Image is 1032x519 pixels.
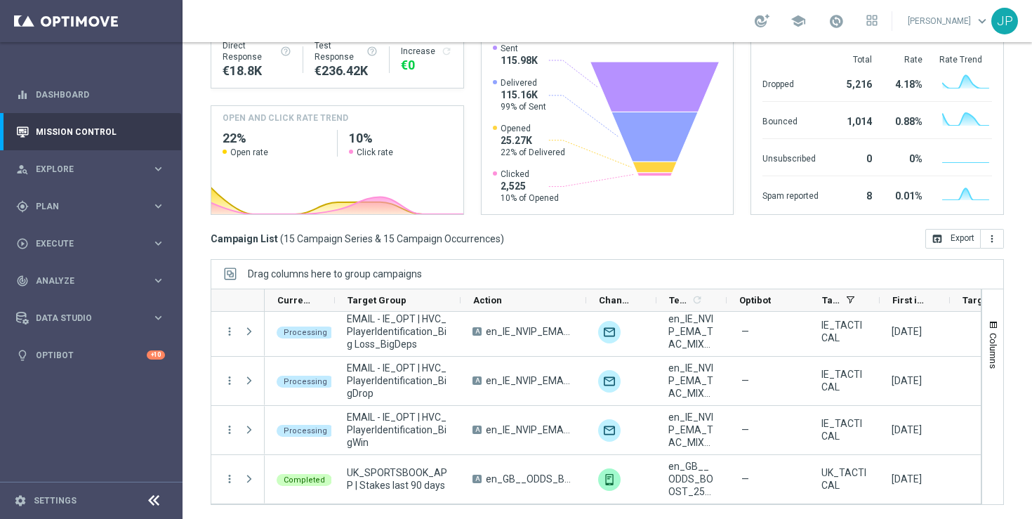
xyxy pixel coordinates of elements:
span: Click rate [357,147,393,158]
button: more_vert [223,473,236,485]
span: Tags [822,295,840,306]
div: Total [835,54,872,65]
div: €236,423 [315,63,378,79]
h2: 10% [349,130,452,147]
span: en_GB__ODDS_BOOST_251009_ENG_V_WAL_ALL_APP_TAC_SP [486,473,574,485]
div: 09 Oct 2025, Thursday [892,473,922,485]
span: Data Studio [36,314,152,322]
div: Rate [889,54,922,65]
span: en_IE_NVIP_EMA_TAC_MIX_RB_HV_BD_50BONUS_2025_C [668,362,715,400]
colored-tag: Processing [277,374,334,388]
i: lightbulb [16,349,29,362]
i: play_circle_outline [16,237,29,250]
div: 0.88% [889,109,922,131]
span: 10% of Opened [501,192,559,204]
div: Press SPACE to select this row. [211,357,265,406]
div: +10 [147,350,165,360]
button: person_search Explore keyboard_arrow_right [15,164,166,175]
button: Data Studio keyboard_arrow_right [15,313,166,324]
span: 99% of Sent [501,101,546,112]
span: Target Group [348,295,406,306]
span: — [741,473,749,485]
h2: 22% [223,130,326,147]
span: Explore [36,165,152,173]
div: Optimail [598,321,621,343]
i: settings [14,494,27,507]
div: Unsubscribed [762,146,819,169]
span: en_GB__ODDS_BOOST_251009_ENG_V_WAL_ALL_APP_TAC_SP [668,460,715,498]
i: keyboard_arrow_right [152,274,165,287]
span: EMAIL - IE_OPT | HVC_PlayerIdentification_BigDrop [347,362,449,400]
div: Data Studio [16,312,152,324]
div: Analyze [16,275,152,287]
div: €18,801 [223,63,291,79]
span: A [472,475,482,483]
div: 0 [835,146,872,169]
img: OptiMobile Push [598,468,621,491]
span: Delivered [501,77,546,88]
span: Templates [669,295,689,306]
span: Columns [988,333,999,369]
span: UK_SPORTSBOOK_APP | Stakes last 90 days [347,466,449,492]
div: Optimail [598,370,621,393]
span: A [472,426,482,434]
div: Press SPACE to select this row. [211,406,265,455]
a: Mission Control [36,113,165,150]
div: Rate Trend [939,54,992,65]
div: 4.18% [889,72,922,94]
span: A [472,327,482,336]
div: 0% [889,146,922,169]
span: First in Range [892,295,926,306]
div: Bounced [762,109,819,131]
span: 25.27K [501,134,565,147]
span: Completed [284,475,325,485]
button: lightbulb Optibot +10 [15,350,166,361]
span: 15 Campaign Series & 15 Campaign Occurrences [284,232,501,245]
div: Increase [401,46,452,57]
a: Optibot [36,336,147,374]
a: [PERSON_NAME]keyboard_arrow_down [906,11,991,32]
div: Row Groups [248,268,422,280]
span: Optibot [739,295,771,306]
button: refresh [441,46,452,57]
span: Drag columns here to group campaigns [248,268,422,280]
span: 2,525 [501,180,559,192]
span: IE_TACTICAL [821,319,868,344]
button: gps_fixed Plan keyboard_arrow_right [15,201,166,212]
div: Plan [16,200,152,213]
div: 10 Oct 2025, Friday [892,374,922,387]
button: more_vert [223,423,236,436]
span: school [790,13,806,29]
div: Press SPACE to select this row. [211,308,265,357]
div: Mission Control [15,126,166,138]
i: track_changes [16,275,29,287]
span: Open rate [230,147,268,158]
i: equalizer [16,88,29,101]
span: EMAIL - IE_OPT | HVC_PlayerIdentification_Big Loss_BigDeps [347,313,449,350]
i: refresh [692,294,703,306]
i: keyboard_arrow_right [152,311,165,324]
i: person_search [16,163,29,176]
span: 115.16K [501,88,546,101]
span: Channel [599,295,633,306]
button: more_vert [223,325,236,338]
span: IE_TACTICAL [821,368,868,393]
span: Action [473,295,502,306]
span: Current Status [277,295,311,306]
i: more_vert [986,233,998,244]
button: more_vert [981,229,1004,249]
div: 10 Oct 2025, Friday [892,325,922,338]
span: en_IE_NVIP_EMA_TAC_MIX_RB_HV_BLBD_50BONUS_2025_B [668,313,715,350]
div: 0.01% [889,183,922,206]
div: €0 [401,57,452,74]
div: JP [991,8,1018,34]
i: gps_fixed [16,200,29,213]
span: — [741,423,749,436]
span: 22% of Delivered [501,147,565,158]
span: Plan [36,202,152,211]
div: Execute [16,237,152,250]
div: Direct Response [223,40,291,63]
